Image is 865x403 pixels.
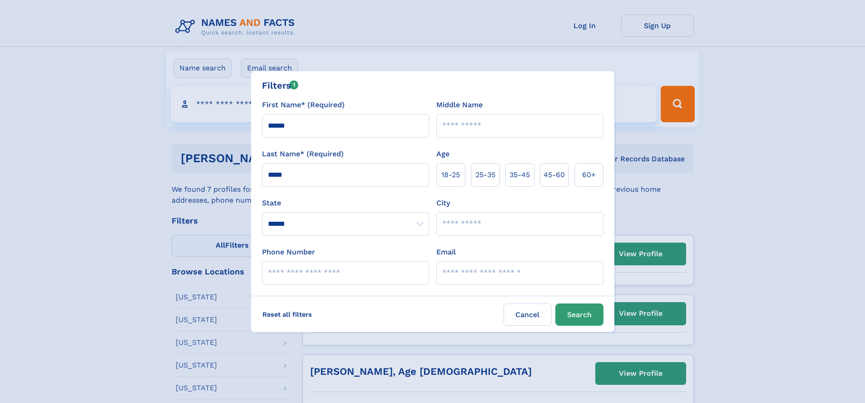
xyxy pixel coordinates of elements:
label: Age [436,149,450,159]
span: 60+ [582,169,596,180]
span: 18‑25 [441,169,460,180]
span: 25‑35 [475,169,495,180]
label: Last Name* (Required) [262,149,344,159]
label: State [262,198,429,209]
label: Email [436,247,456,258]
span: 35‑45 [509,169,530,180]
span: 45‑60 [544,169,565,180]
button: Search [555,303,603,326]
div: Filters [262,79,299,92]
label: Reset all filters [257,303,318,325]
label: Cancel [504,303,552,326]
label: First Name* (Required) [262,100,345,110]
label: Middle Name [436,100,483,110]
label: Phone Number [262,247,315,258]
label: City [436,198,450,209]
